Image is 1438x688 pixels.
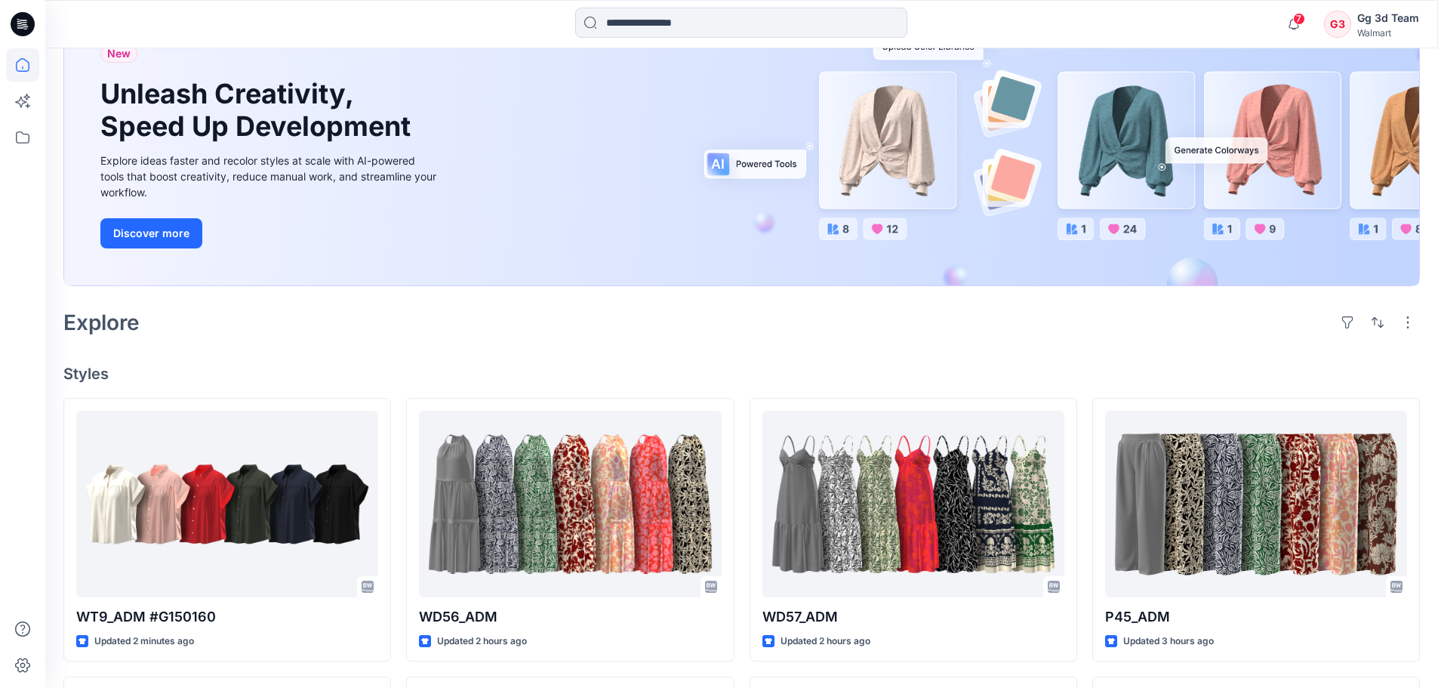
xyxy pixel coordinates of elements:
a: WD57_ADM [762,411,1064,597]
a: WD56_ADM [419,411,721,597]
h1: Unleash Creativity, Speed Up Development [100,78,417,143]
a: P45_ADM [1105,411,1407,597]
span: 7 [1293,13,1305,25]
p: WD57_ADM [762,606,1064,628]
span: New [107,45,131,63]
p: P45_ADM [1105,606,1407,628]
p: WD56_ADM [419,606,721,628]
h4: Styles [63,365,1420,383]
div: Walmart [1357,27,1419,39]
p: Updated 2 minutes ago [94,634,194,649]
a: Discover more [100,218,440,248]
p: Updated 2 hours ago [437,634,527,649]
p: Updated 2 hours ago [781,634,870,649]
a: WT9_ADM #G150160 [76,411,378,597]
h2: Explore [63,310,140,335]
div: Explore ideas faster and recolor styles at scale with AI-powered tools that boost creativity, red... [100,153,440,200]
p: Updated 3 hours ago [1123,634,1214,649]
p: WT9_ADM #G150160 [76,606,378,628]
div: Gg 3d Team [1357,9,1419,27]
div: G3 [1324,11,1351,38]
button: Discover more [100,218,202,248]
